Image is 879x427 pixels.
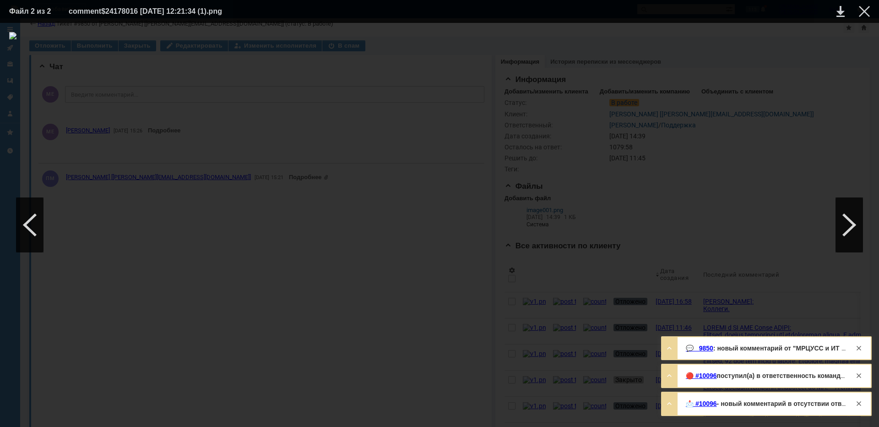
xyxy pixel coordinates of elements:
div: Закрыть [853,370,864,381]
div: Развернуть [664,370,675,381]
div: Здравствуйте, Ящик_служебный_mailbox_operator ! Ваше обращение зарегистрировано в Службе Техничес... [686,400,847,408]
div: Скачать файл [836,6,845,17]
strong: поступил(а) в ответственность команды. [717,372,848,379]
img: download [9,32,870,418]
a: 📩 #10096 [686,400,717,407]
div: Предыдущий файл [16,197,43,252]
div: Файл 2 из 2 [9,8,55,15]
div: Следующий файл [836,197,863,252]
div: Закрыть [853,343,864,354]
div: Развернуть [664,398,675,409]
div: comment$24178016 [DATE] 12:21:34 (1).png [69,6,245,17]
div: Закрыть [853,398,864,409]
a: 🔴 #10096 [686,372,717,379]
div: Закрыть окно (Esc) [859,6,870,17]
a: 💬 9850 [686,345,713,352]
div: Развернуть [664,343,675,354]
